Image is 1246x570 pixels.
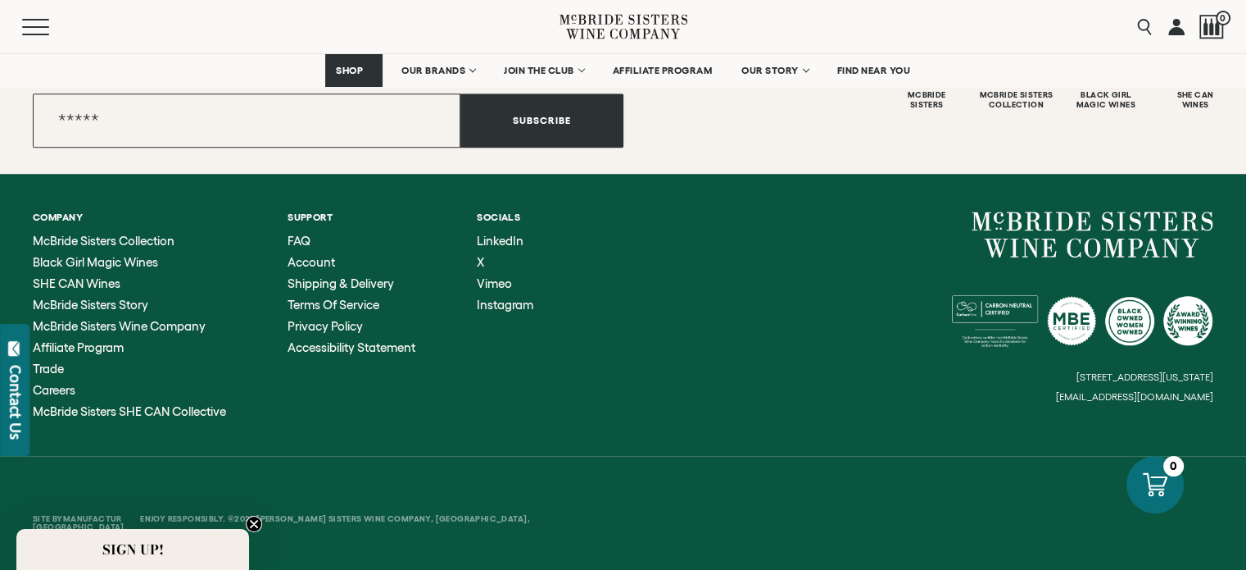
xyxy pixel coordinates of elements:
button: Close teaser [246,516,262,532]
span: SHE CAN Wines [33,276,120,290]
a: AFFILIATE PROGRAM [602,54,723,87]
span: X [477,255,484,269]
a: Vimeo [477,277,533,290]
span: SHOP [336,65,364,76]
a: JOIN THE CLUB [493,54,594,87]
span: Careers [33,383,75,397]
span: JOIN THE CLUB [504,65,574,76]
span: McBride Sisters Wine Company [33,319,206,333]
a: McBride Sisters Wine Company [972,212,1213,258]
span: Trade [33,362,64,376]
div: Mcbride Sisters [884,90,969,110]
a: Instagram [477,299,533,312]
button: Mobile Menu Trigger [22,19,81,35]
div: SIGN UP!Close teaser [16,529,249,570]
span: Enjoy Responsibly. ©2025 [PERSON_NAME] Sisters Wine Company, [GEOGRAPHIC_DATA], [GEOGRAPHIC_DATA]. [33,514,530,531]
a: Privacy Policy [288,320,415,333]
a: X [477,256,533,269]
span: OUR BRANDS [401,65,465,76]
span: 0 [1216,11,1230,25]
a: Accessibility Statement [288,341,415,354]
a: FIND NEAR YOU [827,54,922,87]
div: Contact Us [7,365,24,440]
small: [STREET_ADDRESS][US_STATE] [1076,372,1213,382]
span: FAQ [288,234,310,248]
a: OUR STORY [731,54,818,87]
a: OUR BRANDS [391,54,485,87]
span: Affiliate Program [33,340,124,354]
span: McBride Sisters Collection [33,234,174,248]
a: SHOP [325,54,383,87]
span: Terms of Service [288,298,379,312]
span: OUR STORY [741,65,799,76]
a: Terms of Service [288,299,415,312]
a: Account [288,256,415,269]
span: LinkedIn [477,234,523,248]
a: FAQ [288,235,415,248]
small: [EMAIL_ADDRESS][DOMAIN_NAME] [1056,391,1213,403]
span: Site By [33,514,124,523]
a: McBride Sisters Story [33,299,226,312]
a: Black Girl Magic Wines [33,256,226,269]
input: Email [33,93,460,148]
a: Shipping & Delivery [288,277,415,290]
span: Vimeo [477,276,512,290]
span: Accessibility Statement [288,340,415,354]
a: LinkedIn [477,235,533,248]
a: McBride Sisters Wine Company [33,320,226,333]
span: McBride Sisters SHE CAN Collective [33,404,226,418]
a: Manufactur [63,514,122,523]
span: AFFILIATE PROGRAM [613,65,713,76]
span: Black Girl Magic Wines [33,255,158,269]
a: SHE CAN Wines [33,277,226,290]
span: Privacy Policy [288,319,363,333]
div: 0 [1163,456,1184,477]
button: Subscribe [460,93,623,148]
span: SIGN UP! [102,540,164,559]
a: McBride Sisters SHE CAN Collective [33,405,226,418]
a: Trade [33,363,226,376]
span: Account [288,255,335,269]
div: She Can Wines [1153,90,1238,110]
div: Mcbride Sisters Collection [973,90,1058,110]
a: McBride Sisters Collection [33,235,226,248]
a: Affiliate Program [33,341,226,354]
a: Careers [33,384,226,397]
span: McBride Sisters Story [33,298,148,312]
span: Shipping & Delivery [288,276,394,290]
span: Instagram [477,298,533,312]
span: FIND NEAR YOU [837,65,911,76]
div: Black Girl Magic Wines [1063,90,1149,110]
